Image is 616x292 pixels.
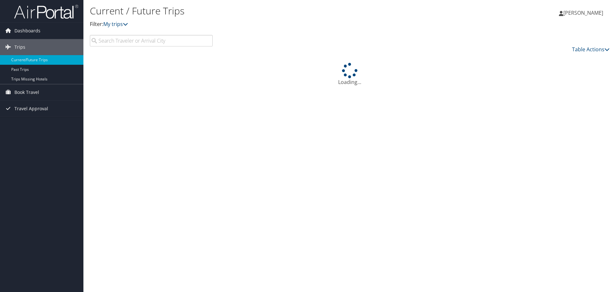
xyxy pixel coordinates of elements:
span: Book Travel [14,84,39,100]
span: Travel Approval [14,101,48,117]
a: My trips [103,21,128,28]
a: [PERSON_NAME] [559,3,610,22]
p: Filter: [90,20,436,29]
span: [PERSON_NAME] [563,9,603,16]
div: Loading... [90,63,610,86]
a: Table Actions [572,46,610,53]
input: Search Traveler or Arrival City [90,35,213,46]
img: airportal-logo.png [14,4,78,19]
span: Dashboards [14,23,40,39]
span: Trips [14,39,25,55]
h1: Current / Future Trips [90,4,436,18]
